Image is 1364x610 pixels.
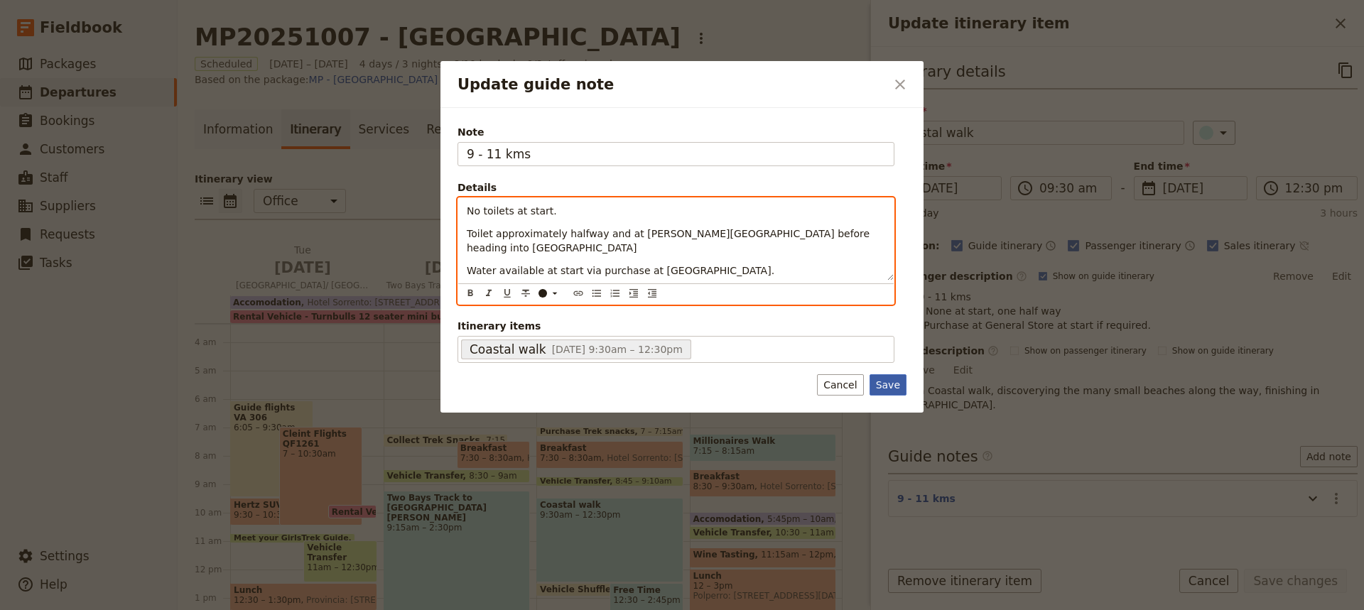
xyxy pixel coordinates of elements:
span: No toilets at start. [467,205,557,217]
button: Insert link [570,285,586,301]
input: Note [458,142,894,166]
div: ​ [537,288,565,299]
button: Numbered list [607,285,623,301]
h2: Update guide note [458,74,885,95]
button: Format italic [481,285,497,301]
span: Itinerary items [458,319,894,333]
button: Cancel [817,374,863,396]
span: Note [458,125,894,139]
span: Coastal walk [470,341,546,358]
button: Format underline [499,285,515,301]
button: Bulleted list [589,285,605,301]
button: Format strikethrough [518,285,534,301]
button: Save [870,374,906,396]
button: Format bold [462,285,478,301]
button: ​ [535,285,563,301]
button: Close dialog [888,72,912,97]
button: Decrease indent [644,285,660,301]
span: Toilet approximately halfway and at [PERSON_NAME][GEOGRAPHIC_DATA] before heading into [GEOGRAPHI... [467,228,873,254]
span: [DATE] 9:30am – 12:30pm [552,344,683,355]
div: Details [458,180,894,195]
button: Increase indent [626,285,642,301]
span: Water available at start via purchase at [GEOGRAPHIC_DATA]. [467,265,774,276]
